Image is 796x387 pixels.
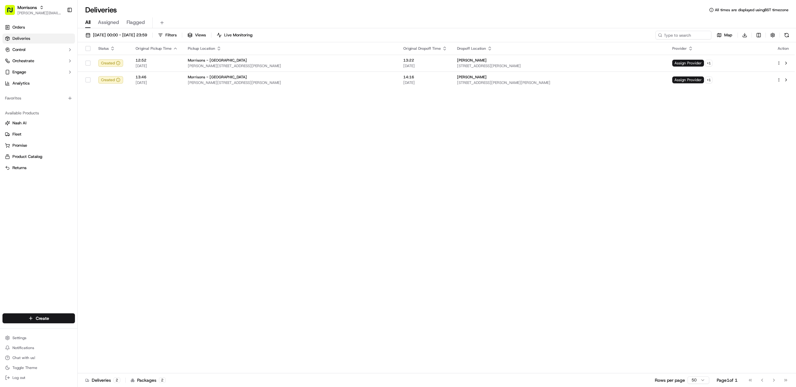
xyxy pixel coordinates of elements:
span: 13:46 [136,75,178,80]
button: Nash AI [2,118,75,128]
span: Assign Provider [672,76,704,83]
button: Create [2,313,75,323]
span: Log out [12,375,25,380]
button: Views [185,31,209,39]
span: Views [195,32,206,38]
button: Settings [2,334,75,342]
span: 12:52 [136,58,178,63]
div: Deliveries [85,377,120,383]
a: Product Catalog [5,154,72,159]
span: Returns [12,165,26,171]
button: Refresh [782,31,791,39]
span: Morrisons - [GEOGRAPHIC_DATA] [188,58,247,63]
span: [DATE] [403,80,447,85]
span: [PERSON_NAME][STREET_ADDRESS][PERSON_NAME] [188,80,393,85]
span: Nash AI [12,120,26,126]
span: Settings [12,335,26,340]
button: Returns [2,163,75,173]
span: Filters [165,32,177,38]
div: Available Products [2,108,75,118]
span: Assign Provider [672,60,704,67]
p: Rows per page [655,377,685,383]
button: Product Catalog [2,152,75,162]
button: Control [2,45,75,55]
span: Create [36,315,49,321]
span: Original Pickup Time [136,46,172,51]
span: Analytics [12,81,30,86]
button: Orchestrate [2,56,75,66]
a: Nash AI [5,120,72,126]
span: [DATE] [136,63,178,68]
button: Morrisons[PERSON_NAME][EMAIL_ADDRESS][DOMAIN_NAME] [2,2,64,17]
div: Packages [131,377,166,383]
a: Fleet [5,131,72,137]
span: Orchestrate [12,58,34,64]
span: Map [724,32,732,38]
button: Log out [2,373,75,382]
span: Deliveries [12,36,30,41]
button: Created [98,76,123,84]
a: Returns [5,165,72,171]
button: Filters [155,31,179,39]
button: Engage [2,67,75,77]
button: Morrisons [17,4,37,11]
span: [PERSON_NAME][STREET_ADDRESS][PERSON_NAME] [188,63,393,68]
span: Toggle Theme [12,365,37,370]
input: Type to search [655,31,711,39]
button: +1 [705,60,712,67]
span: [STREET_ADDRESS][PERSON_NAME] [457,63,663,68]
button: Chat with us! [2,353,75,362]
span: Morrisons - [GEOGRAPHIC_DATA] [188,75,247,80]
button: Live Monitoring [214,31,255,39]
span: Pickup Location [188,46,215,51]
span: [PERSON_NAME] [457,58,487,63]
button: Notifications [2,343,75,352]
div: Action [777,46,790,51]
span: [STREET_ADDRESS][PERSON_NAME][PERSON_NAME] [457,80,663,85]
div: 2 [159,377,166,383]
span: Engage [12,69,26,75]
a: Deliveries [2,34,75,44]
button: Fleet [2,129,75,139]
span: [DATE] [136,80,178,85]
span: Live Monitoring [224,32,252,38]
a: Promise [5,143,72,148]
span: All times are displayed using BST timezone [715,7,789,12]
span: Product Catalog [12,154,42,159]
span: [DATE] [403,63,447,68]
button: +1 [705,76,712,83]
span: Orders [12,25,25,30]
button: [PERSON_NAME][EMAIL_ADDRESS][DOMAIN_NAME] [17,11,62,16]
a: Analytics [2,78,75,88]
div: Favorites [2,93,75,103]
span: [PERSON_NAME] [457,75,487,80]
span: Chat with us! [12,355,35,360]
h1: Deliveries [85,5,117,15]
span: Provider [672,46,687,51]
div: 2 [113,377,120,383]
span: Assigned [98,19,119,26]
span: [DATE] 00:00 - [DATE] 23:59 [93,32,147,38]
button: Toggle Theme [2,363,75,372]
span: Promise [12,143,27,148]
span: Status [98,46,109,51]
a: Orders [2,22,75,32]
button: Promise [2,141,75,150]
span: Flagged [127,19,145,26]
div: Page 1 of 1 [717,377,738,383]
span: Original Dropoff Time [403,46,441,51]
span: 13:22 [403,58,447,63]
span: 14:16 [403,75,447,80]
button: [DATE] 00:00 - [DATE] 23:59 [83,31,150,39]
span: All [85,19,90,26]
span: Control [12,47,25,53]
button: Map [714,31,735,39]
button: Created [98,59,123,67]
span: Notifications [12,345,34,350]
span: Dropoff Location [457,46,486,51]
span: Fleet [12,131,21,137]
